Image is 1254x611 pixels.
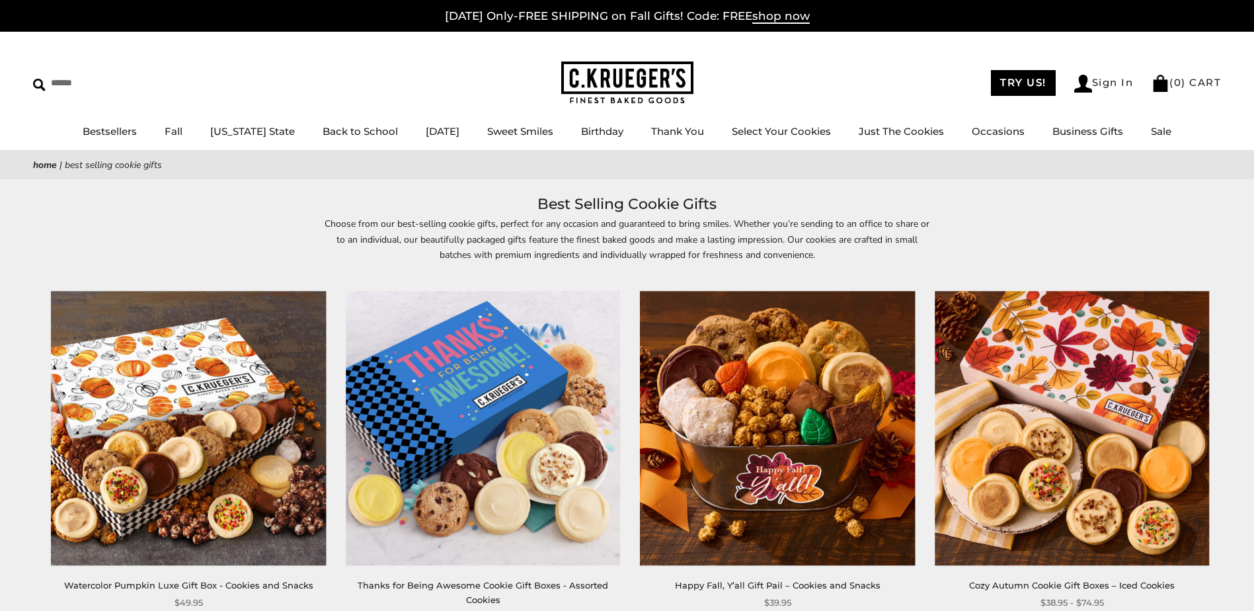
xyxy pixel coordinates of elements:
[59,159,62,171] span: |
[53,192,1201,216] h1: Best Selling Cookie Gifts
[165,125,182,138] a: Fall
[764,596,791,610] span: $39.95
[675,580,881,591] a: Happy Fall, Y’all Gift Pail – Cookies and Snacks
[323,125,398,138] a: Back to School
[1052,125,1123,138] a: Business Gifts
[1151,125,1171,138] a: Sale
[33,159,57,171] a: Home
[935,291,1210,566] img: Cozy Autumn Cookie Gift Boxes – Iced Cookies
[859,125,944,138] a: Just The Cookies
[972,125,1025,138] a: Occasions
[732,125,831,138] a: Select Your Cookies
[752,9,810,24] span: shop now
[83,125,137,138] a: Bestsellers
[346,291,621,566] img: Thanks for Being Awesome Cookie Gift Boxes - Assorted Cookies
[65,159,162,171] span: Best Selling Cookie Gifts
[426,125,459,138] a: [DATE]
[640,291,915,566] img: Happy Fall, Y’all Gift Pail – Cookies and Snacks
[358,580,608,604] a: Thanks for Being Awesome Cookie Gift Boxes - Assorted Cookies
[445,9,810,24] a: [DATE] Only-FREE SHIPPING on Fall Gifts! Code: FREEshop now
[210,125,295,138] a: [US_STATE] State
[1152,75,1169,92] img: Bag
[1152,76,1221,89] a: (0) CART
[969,580,1175,591] a: Cozy Autumn Cookie Gift Boxes – Iced Cookies
[1074,75,1134,93] a: Sign In
[651,125,704,138] a: Thank You
[487,125,553,138] a: Sweet Smiles
[1040,596,1104,610] span: $38.95 - $74.95
[33,157,1221,173] nav: breadcrumbs
[33,73,190,93] input: Search
[64,580,313,591] a: Watercolor Pumpkin Luxe Gift Box - Cookies and Snacks
[175,596,203,610] span: $49.95
[991,70,1056,96] a: TRY US!
[51,291,326,566] img: Watercolor Pumpkin Luxe Gift Box - Cookies and Snacks
[1074,75,1092,93] img: Account
[33,79,46,91] img: Search
[1174,76,1182,89] span: 0
[323,216,931,277] p: Choose from our best-selling cookie gifts, perfect for any occasion and guaranteed to bring smile...
[561,61,693,104] img: C.KRUEGER'S
[581,125,623,138] a: Birthday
